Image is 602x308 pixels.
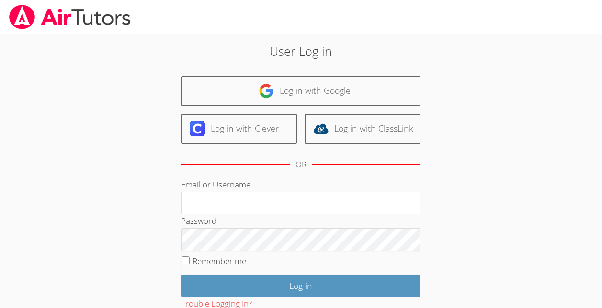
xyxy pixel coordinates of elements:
input: Log in [181,275,420,297]
a: Log in with Google [181,76,420,106]
h2: User Log in [138,42,464,60]
label: Remember me [193,255,246,266]
a: Log in with ClassLink [305,114,420,144]
img: airtutors_banner-c4298cdbf04f3fff15de1276eac7730deb9818008684d7c2e4769d2f7ddbe033.png [8,5,132,29]
div: OR [295,158,307,172]
label: Password [181,215,216,226]
img: classlink-logo-d6bb404cc1216ec64c9a2012d9dc4662098be43eaf13dc465df04b49fa7ab582.svg [313,121,329,136]
label: Email or Username [181,179,250,190]
a: Log in with Clever [181,114,297,144]
img: clever-logo-6eab21bc6e7a338710f1a6ff85c0baf02591cd810cc4098c63d3a4b26e2feb20.svg [190,121,205,136]
img: google-logo-50288ca7cdecda66e5e0955fdab243c47b7ad437acaf1139b6f446037453330a.svg [259,83,274,99]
